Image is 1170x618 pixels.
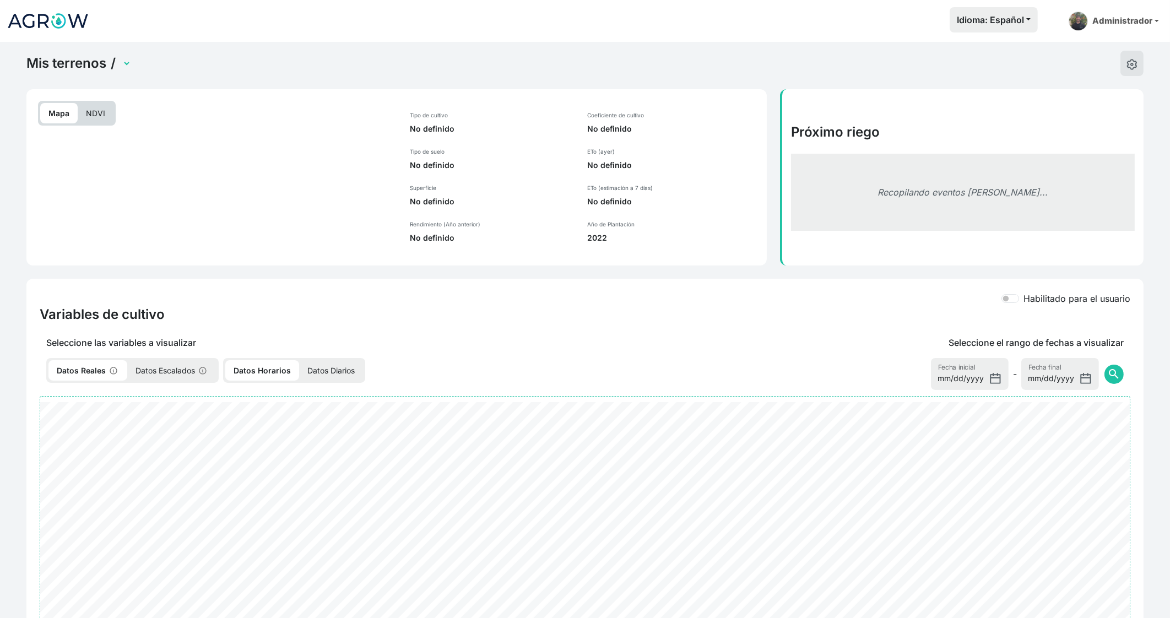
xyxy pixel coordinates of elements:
span: search [1108,367,1121,381]
select: Terrain Selector [120,55,131,72]
a: Mis terrenos [26,55,106,72]
p: Superficie [410,184,574,192]
p: No definido [587,196,758,207]
p: Rendimiento (Año anterior) [410,220,574,228]
p: No definido [587,160,758,171]
label: Habilitado para el usuario [1023,292,1130,305]
p: ETo (estimación a 7 días) [587,184,758,192]
p: Tipo de suelo [410,148,574,155]
p: Seleccione el rango de fechas a visualizar [949,336,1124,349]
p: Coeficiente de cultivo [587,111,758,119]
img: admin-picture [1069,12,1088,31]
p: Datos Horarios [225,360,299,381]
span: / [111,55,116,72]
p: Datos Escalados [127,360,216,381]
p: Tipo de cultivo [410,111,574,119]
h4: Variables de cultivo [40,306,165,323]
p: No definido [410,196,574,207]
button: Idioma: Español [950,7,1038,32]
em: Recopilando eventos [PERSON_NAME]... [878,187,1048,198]
p: Datos Diarios [299,360,363,381]
img: Logo [7,7,89,35]
img: edit [1126,59,1137,70]
button: search [1104,365,1124,384]
p: No definido [410,160,574,171]
p: No definido [410,232,574,243]
p: Seleccione las variables a visualizar [40,336,670,349]
span: - [1013,367,1017,381]
p: ETo (ayer) [587,148,758,155]
p: Datos Reales [48,360,127,381]
p: NDVI [78,103,113,123]
p: No definido [410,123,574,134]
p: Año de Plantación [587,220,758,228]
p: Mapa [40,103,78,123]
p: 2022 [587,232,758,243]
h4: Próximo riego [791,124,1135,140]
p: No definido [587,123,758,134]
a: Administrador [1064,7,1163,35]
